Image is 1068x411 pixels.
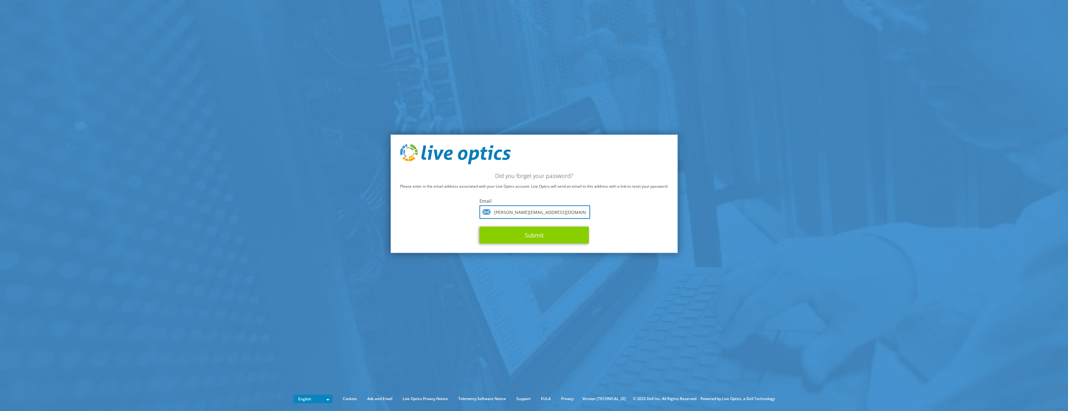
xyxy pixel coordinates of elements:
[536,395,555,402] a: EULA
[400,172,668,179] h2: Did you forget your password?
[700,395,775,402] li: Powered by Live Optics, a Dell Technology
[363,395,397,402] a: Ads and Email
[630,395,699,402] li: © 2025 Dell Inc. All Rights Reserved
[579,395,629,402] li: Version [TECHNICAL_ID]
[398,395,453,402] a: Live Optics Privacy Notice
[479,198,589,204] label: Email
[556,395,578,402] a: Privacy
[400,183,668,190] p: Please enter in the email address associated with your Live Optics account. Live Optics will send...
[454,395,511,402] a: Telemetry Software Notice
[338,395,362,402] a: Cookies
[400,144,511,165] img: live_optics_svg.svg
[512,395,535,402] a: Support
[479,227,589,244] button: Submit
